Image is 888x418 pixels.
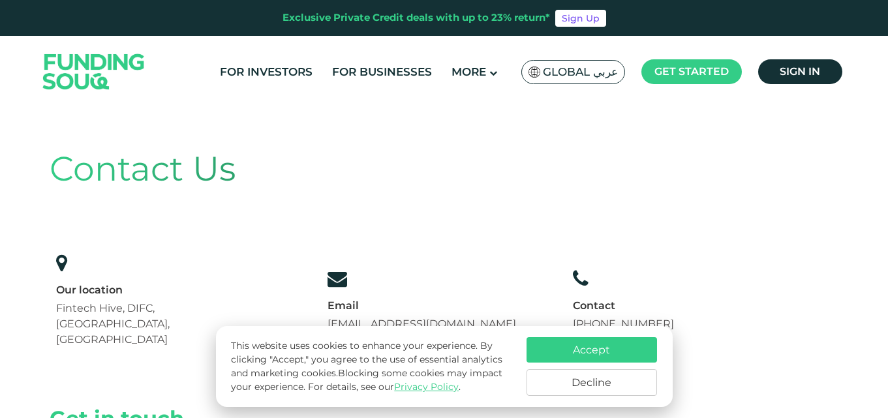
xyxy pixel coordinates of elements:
a: Sign Up [555,10,606,27]
span: Blocking some cookies may impact your experience. [231,367,502,393]
p: This website uses cookies to enhance your experience. By clicking "Accept," you agree to the use ... [231,339,513,394]
img: Logo [30,38,158,104]
div: Contact Us [50,143,839,194]
span: Get started [654,65,729,78]
a: Privacy Policy [394,381,459,393]
a: [EMAIL_ADDRESS][DOMAIN_NAME] [328,318,516,330]
a: [PHONE_NUMBER] [573,318,674,330]
a: Sign in [758,59,842,84]
span: For details, see our . [308,381,461,393]
button: Decline [527,369,657,396]
span: More [452,65,486,78]
div: Our location [56,283,270,297]
a: For Investors [217,61,316,83]
img: SA Flag [528,67,540,78]
div: Contact [573,299,674,313]
div: Exclusive Private Credit deals with up to 23% return* [283,10,550,25]
span: Sign in [780,65,820,78]
div: Email [328,299,516,313]
a: For Businesses [329,61,435,83]
span: Fintech Hive, DIFC, [GEOGRAPHIC_DATA], [GEOGRAPHIC_DATA] [56,302,170,346]
button: Accept [527,337,657,363]
span: Global عربي [543,65,618,80]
